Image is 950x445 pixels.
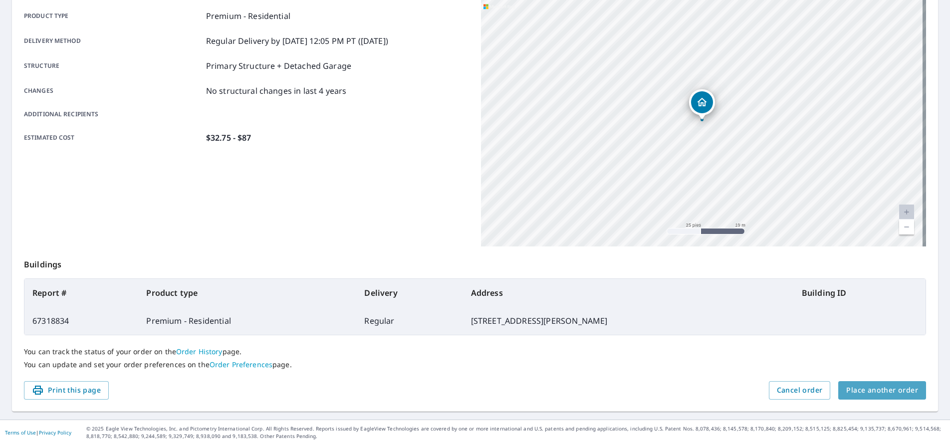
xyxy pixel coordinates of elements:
a: Privacy Policy [39,429,71,436]
p: You can update and set your order preferences on the page. [24,360,926,369]
td: Regular [356,307,463,335]
span: Cancel order [777,384,823,397]
a: Terms of Use [5,429,36,436]
a: Nivel actual 20, ampliar Deshabilitada [899,205,914,220]
a: Order History [176,347,223,356]
p: Additional recipients [24,110,202,119]
td: 67318834 [24,307,138,335]
th: Product type [138,279,356,307]
p: Regular Delivery by [DATE] 12:05 PM PT ([DATE]) [206,35,388,47]
p: Primary Structure + Detached Garage [206,60,351,72]
p: © 2025 Eagle View Technologies, Inc. and Pictometry International Corp. All Rights Reserved. Repo... [86,425,945,440]
th: Address [463,279,794,307]
p: | [5,430,71,436]
td: Premium - Residential [138,307,356,335]
div: Dropped pin, building 1, Residential property, 2363 N Gale St Indianapolis, IN 46218 [689,89,715,120]
button: Place another order [838,381,926,400]
td: [STREET_ADDRESS][PERSON_NAME] [463,307,794,335]
p: Buildings [24,246,926,278]
button: Print this page [24,381,109,400]
span: Print this page [32,384,101,397]
p: Estimated cost [24,132,202,144]
p: Delivery method [24,35,202,47]
th: Delivery [356,279,463,307]
a: Order Preferences [210,360,272,369]
a: Nivel actual 20, alejar [899,220,914,234]
p: Product type [24,10,202,22]
th: Building ID [794,279,926,307]
p: Structure [24,60,202,72]
button: Cancel order [769,381,831,400]
p: $32.75 - $87 [206,132,251,144]
p: Changes [24,85,202,97]
p: No structural changes in last 4 years [206,85,347,97]
th: Report # [24,279,138,307]
p: You can track the status of your order on the page. [24,347,926,356]
p: Premium - Residential [206,10,290,22]
span: Place another order [846,384,918,397]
